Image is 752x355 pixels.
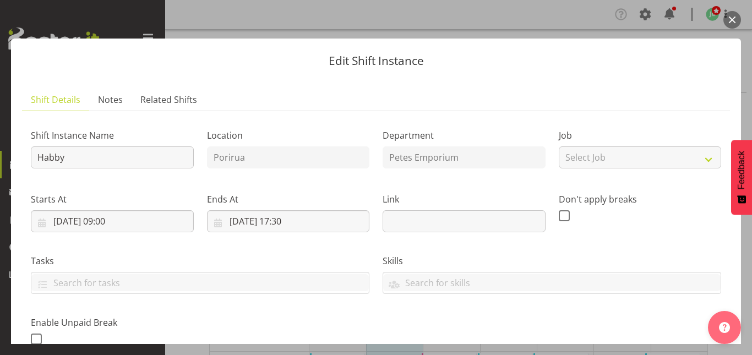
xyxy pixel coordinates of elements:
[31,193,194,206] label: Starts At
[559,193,722,206] label: Don't apply breaks
[383,193,546,206] label: Link
[383,274,721,291] input: Search for skills
[207,193,370,206] label: Ends At
[737,151,746,189] span: Feedback
[731,140,752,215] button: Feedback - Show survey
[719,322,730,333] img: help-xxl-2.png
[31,93,80,106] span: Shift Details
[31,146,194,168] input: Shift Instance Name
[31,316,194,329] label: Enable Unpaid Break
[31,254,369,267] label: Tasks
[383,129,546,142] label: Department
[383,254,721,267] label: Skills
[22,55,730,67] p: Edit Shift Instance
[140,93,197,106] span: Related Shifts
[207,129,370,142] label: Location
[31,210,194,232] input: Click to select...
[31,274,369,291] input: Search for tasks
[98,93,123,106] span: Notes
[31,129,194,142] label: Shift Instance Name
[207,210,370,232] input: Click to select...
[559,129,722,142] label: Job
